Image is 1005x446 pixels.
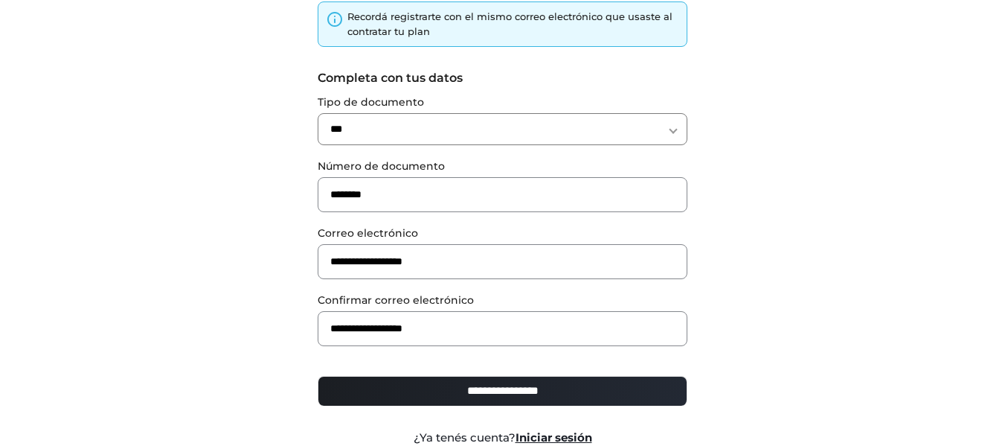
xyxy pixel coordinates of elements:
[318,95,687,110] label: Tipo de documento
[318,226,687,241] label: Correo electrónico
[318,293,687,308] label: Confirmar correo electrónico
[318,159,687,174] label: Número de documento
[347,10,679,39] div: Recordá registrarte con el mismo correo electrónico que usaste al contratar tu plan
[318,69,687,87] label: Completa con tus datos
[516,430,592,445] a: Iniciar sesión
